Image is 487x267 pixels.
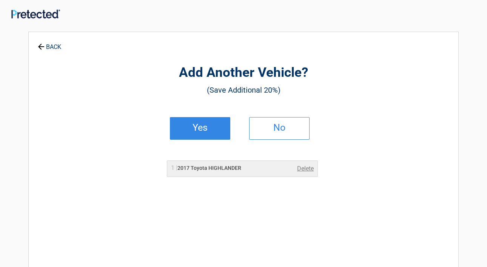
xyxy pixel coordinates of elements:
a: Delete [297,164,314,173]
img: Main Logo [11,9,60,18]
h2: No [257,125,302,130]
h3: (Save Additional 20%) [70,84,417,96]
h2: Yes [178,125,222,130]
span: 1 | [171,164,177,171]
h2: Add Another Vehicle? [70,64,417,82]
a: BACK [36,37,63,50]
h2: 2017 Toyota HIGHLANDER [171,164,241,172]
